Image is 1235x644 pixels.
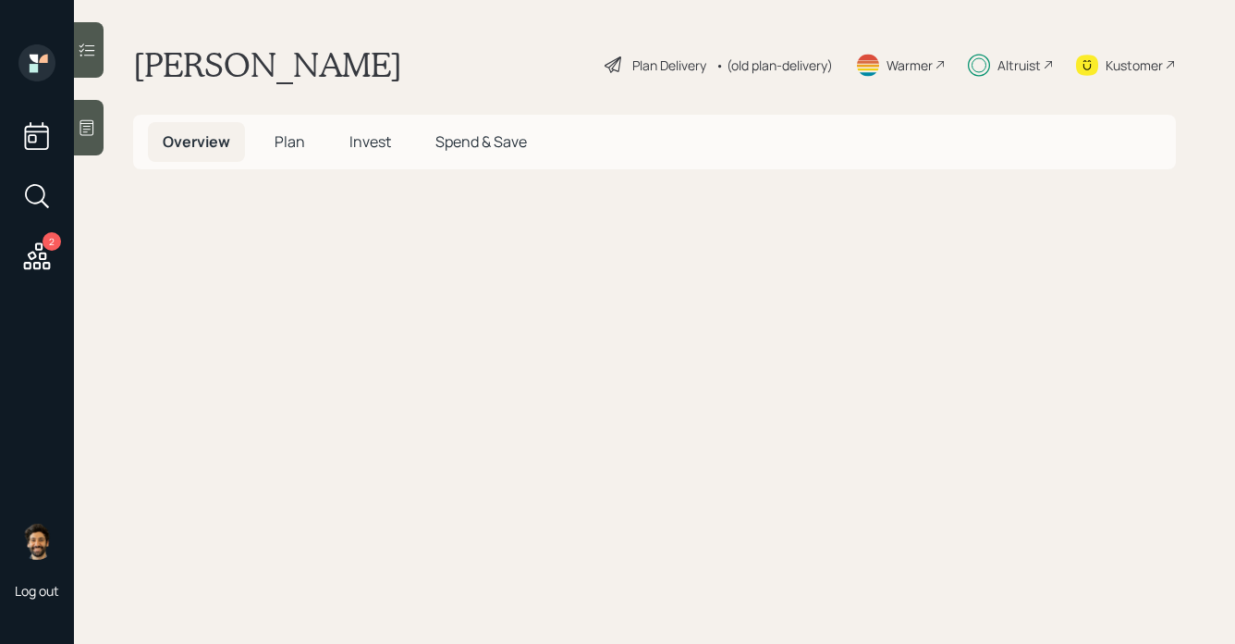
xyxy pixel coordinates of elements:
[887,56,933,75] div: Warmer
[349,131,391,152] span: Invest
[435,131,527,152] span: Spend & Save
[15,582,59,600] div: Log out
[18,523,55,560] img: eric-schwartz-headshot.png
[275,131,305,152] span: Plan
[632,56,706,75] div: Plan Delivery
[997,56,1041,75] div: Altruist
[43,232,61,251] div: 2
[1106,56,1163,75] div: Kustomer
[163,131,230,152] span: Overview
[133,44,402,85] h1: [PERSON_NAME]
[715,56,833,75] div: • (old plan-delivery)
